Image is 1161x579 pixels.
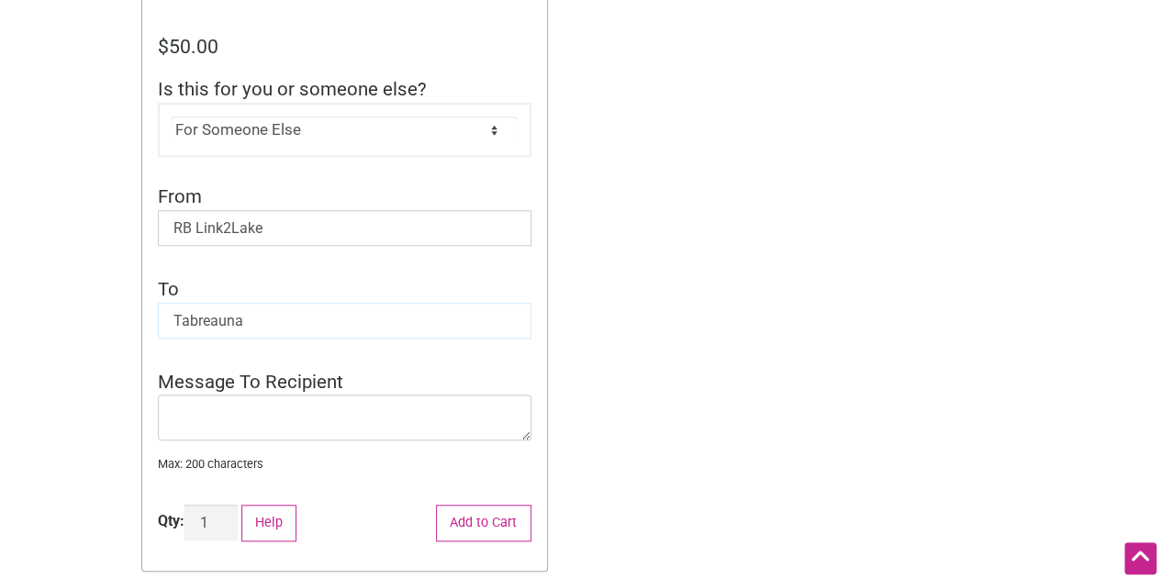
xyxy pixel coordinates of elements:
[158,371,343,393] span: Message To Recipient
[158,395,531,440] textarea: Message To Recipient
[158,35,218,58] bdi: 50.00
[171,117,518,144] select: Is this for you or someone else?
[158,185,202,207] span: From
[436,505,531,542] button: Add to Cart
[158,210,531,246] input: From
[158,35,169,58] span: $
[241,505,297,542] button: Help
[184,505,238,540] input: Product quantity
[158,303,531,339] input: To
[158,455,531,473] small: Max: 200 characters
[158,510,184,532] div: Qty:
[158,78,427,100] span: Is this for you or someone else?
[1124,542,1156,574] div: Scroll Back to Top
[158,278,179,300] span: To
